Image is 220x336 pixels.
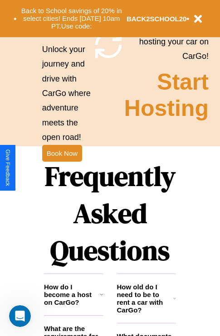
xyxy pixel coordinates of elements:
[42,42,93,145] p: Unlock your journey and drive with CarGo where adventure meets the open road!
[9,305,31,327] iframe: Intercom live chat
[44,283,100,306] h3: How do I become a host on CarGo?
[5,149,11,186] div: Give Feedback
[44,153,176,274] h1: Frequently Asked Questions
[42,145,82,162] button: Book Now
[124,69,209,121] h2: Start Hosting
[17,5,127,33] button: Back to School savings of 20% in select cities! Ends [DATE] 10am PT.Use code:
[127,15,187,23] b: BACK2SCHOOL20
[117,283,174,314] h3: How old do I need to be to rent a car with CarGo?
